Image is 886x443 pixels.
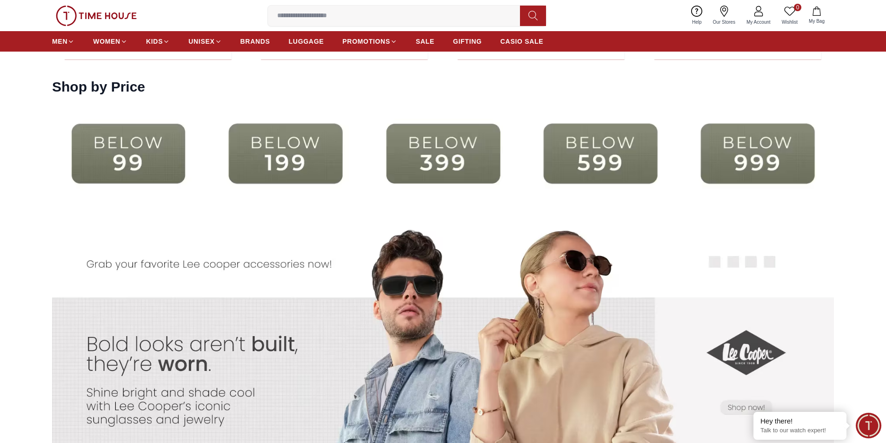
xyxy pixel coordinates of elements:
[289,37,324,46] span: LUGGAGE
[366,105,519,203] img: ...
[760,427,839,435] p: Talk to our watch expert!
[52,105,205,203] img: ...
[93,37,120,46] span: WOMEN
[240,33,270,50] a: BRANDS
[500,33,544,50] a: CASIO SALE
[188,37,214,46] span: UNISEX
[856,413,881,438] div: Chat Widget
[524,105,677,203] img: ...
[500,37,544,46] span: CASIO SALE
[776,4,803,27] a: 0Wishlist
[342,33,397,50] a: PROMOTIONS
[188,33,221,50] a: UNISEX
[146,33,170,50] a: KIDS
[93,33,127,50] a: WOMEN
[52,37,67,46] span: MEN
[52,79,145,95] h2: Shop by Price
[805,18,828,25] span: My Bag
[681,105,834,203] img: ...
[743,19,774,26] span: My Account
[794,4,801,11] span: 0
[688,19,706,26] span: Help
[56,6,137,26] img: ...
[52,33,74,50] a: MEN
[709,19,739,26] span: Our Stores
[707,4,741,27] a: Our Stores
[686,4,707,27] a: Help
[453,33,482,50] a: GIFTING
[760,417,839,426] div: Hey there!
[342,37,390,46] span: PROMOTIONS
[803,5,830,26] button: My Bag
[778,19,801,26] span: Wishlist
[416,37,434,46] span: SALE
[416,33,434,50] a: SALE
[240,37,270,46] span: BRANDS
[289,33,324,50] a: LUGGAGE
[146,37,163,46] span: KIDS
[209,105,362,203] img: ...
[453,37,482,46] span: GIFTING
